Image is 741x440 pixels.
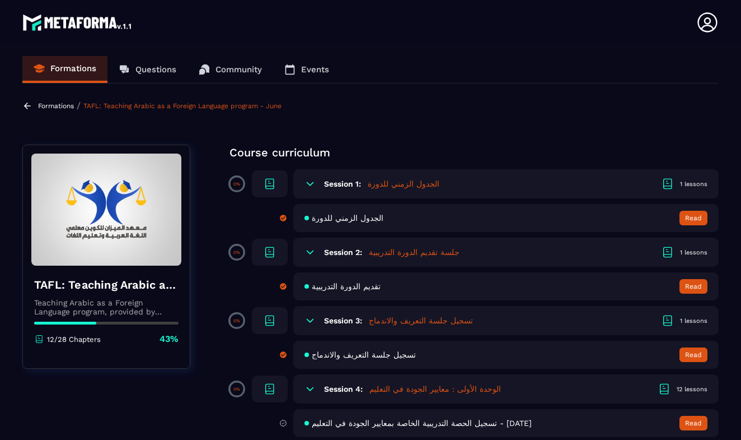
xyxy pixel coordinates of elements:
p: 12/28 Chapters [47,335,101,344]
p: 0% [233,387,240,392]
span: / [77,100,81,111]
p: Course curriculum [229,145,719,160]
p: Community [215,64,262,75]
h5: تسجيل جلسة التعريف والاندماج [369,315,473,326]
div: 1 lessons [680,317,707,325]
div: 12 lessons [677,385,707,393]
button: Read [679,279,707,294]
h5: الوحدة الأولى : معايير الجودة في التعليم [369,383,501,395]
h6: Session 3: [324,316,362,325]
span: الجدول الزمني للدورة [312,214,383,223]
div: 1 lessons [680,248,707,257]
span: تقديم الدورة التدريبية [312,282,381,291]
a: TAFL: Teaching Arabic as a Foreign Language program - June [83,102,282,110]
a: Events [273,56,340,83]
h6: Session 4: [324,385,363,393]
h4: TAFL: Teaching Arabic as a Foreign Language program - June [34,277,179,293]
span: تسجيل جلسة التعريف والاندماج [312,350,416,359]
p: 0% [233,182,240,187]
h5: الجدول الزمني للدورة [368,178,439,189]
h6: Session 2: [324,248,362,257]
p: Questions [135,64,176,75]
a: Formations [38,102,74,110]
p: 0% [233,250,240,255]
p: 0% [233,318,240,323]
p: Events [301,64,329,75]
h6: Session 1: [324,179,361,188]
a: Community [187,56,273,83]
a: Formations [22,56,107,83]
p: Teaching Arabic as a Foreign Language program, provided by AlMeezan Academy in the [GEOGRAPHIC_DATA] [34,298,179,316]
h5: جلسة تقديم الدورة التدريبية [369,247,459,258]
div: 1 lessons [680,180,707,188]
img: banner [31,154,181,266]
p: 43% [160,333,179,345]
span: تسجيل الحصة التدريبية الخاصة بمعايير الجودة في التعليم - [DATE] [312,419,532,428]
a: Questions [107,56,187,83]
img: logo [22,11,133,34]
button: Read [679,348,707,362]
button: Read [679,211,707,225]
p: Formations [50,63,96,73]
button: Read [679,416,707,430]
